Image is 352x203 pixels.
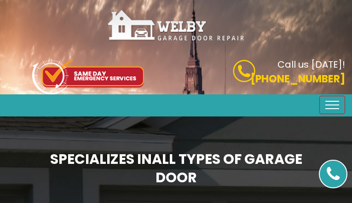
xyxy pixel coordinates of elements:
[152,149,302,187] span: All Types of Garage Door
[50,149,302,187] b: Specializes in
[277,58,345,71] b: Call us [DATE]!
[183,71,346,87] p: [PHONE_NUMBER]
[183,60,346,87] a: Call us [DATE]! [PHONE_NUMBER]
[107,9,245,42] img: Welby.png
[319,96,345,114] button: Toggle navigation
[32,59,144,94] img: icon-top.png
